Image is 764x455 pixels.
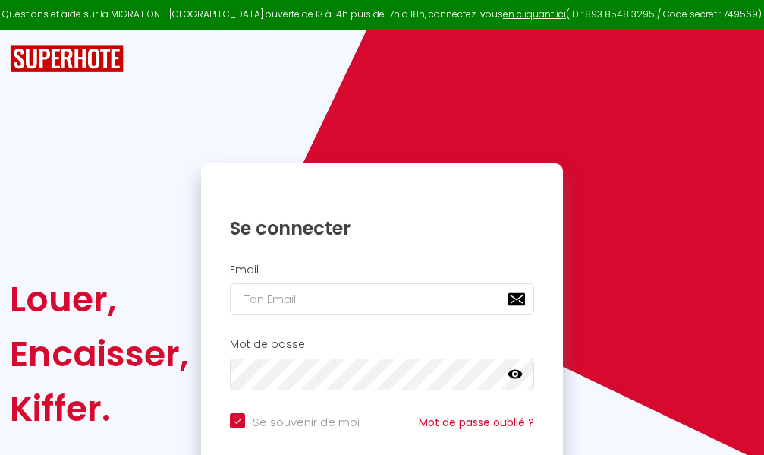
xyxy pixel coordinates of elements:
h1: Se connecter [230,216,534,240]
img: SuperHote logo [10,45,124,73]
div: Kiffer. [10,381,189,436]
h2: Email [230,264,534,276]
a: Mot de passe oublié ? [419,415,534,430]
a: en cliquant ici [503,8,566,21]
h2: Mot de passe [230,338,534,351]
div: Louer, [10,272,189,327]
div: Encaisser, [10,327,189,381]
input: Ton Email [230,283,534,315]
